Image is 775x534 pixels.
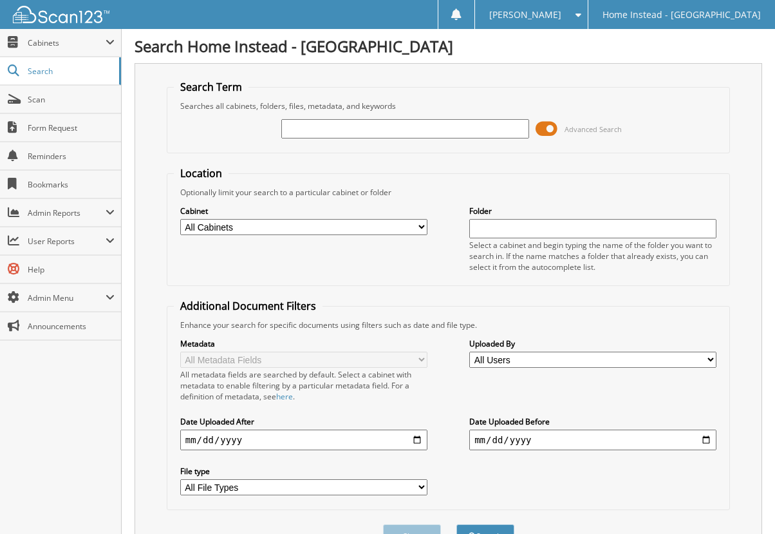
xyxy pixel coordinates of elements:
span: Home Instead - [GEOGRAPHIC_DATA] [602,11,761,19]
div: Optionally limit your search to a particular cabinet or folder [174,187,724,198]
legend: Additional Document Filters [174,299,322,313]
div: Searches all cabinets, folders, files, metadata, and keywords [174,100,724,111]
span: Form Request [28,122,115,133]
span: Cabinets [28,37,106,48]
span: Help [28,264,115,275]
iframe: Chat Widget [711,472,775,534]
span: Admin Reports [28,207,106,218]
legend: Search Term [174,80,248,94]
span: Advanced Search [565,124,622,134]
label: Metadata [180,338,427,349]
input: end [469,430,716,450]
div: Select a cabinet and begin typing the name of the folder you want to search in. If the name match... [469,240,716,272]
label: Uploaded By [469,338,716,349]
img: scan123-logo-white.svg [13,6,109,23]
div: All metadata fields are searched by default. Select a cabinet with metadata to enable filtering b... [180,369,427,402]
legend: Location [174,166,229,180]
span: Scan [28,94,115,105]
h1: Search Home Instead - [GEOGRAPHIC_DATA] [135,35,762,57]
label: Folder [469,205,716,216]
span: Reminders [28,151,115,162]
label: File type [180,466,427,477]
span: [PERSON_NAME] [489,11,561,19]
span: Bookmarks [28,179,115,190]
span: Search [28,66,113,77]
input: start [180,430,427,450]
div: Enhance your search for specific documents using filters such as date and file type. [174,319,724,330]
span: Admin Menu [28,292,106,303]
span: User Reports [28,236,106,247]
span: Announcements [28,321,115,332]
label: Cabinet [180,205,427,216]
label: Date Uploaded After [180,416,427,427]
a: here [276,391,293,402]
label: Date Uploaded Before [469,416,716,427]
